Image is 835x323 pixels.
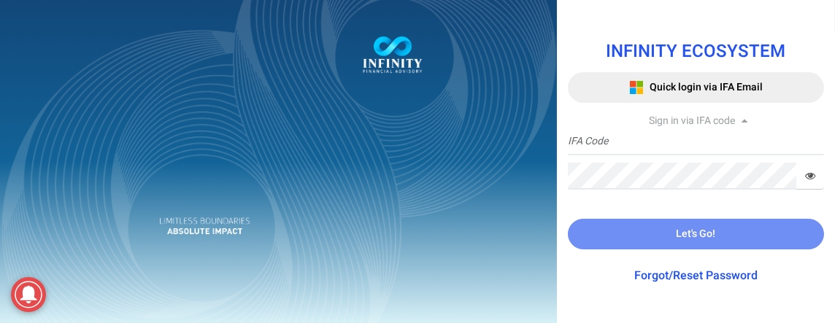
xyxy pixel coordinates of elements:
span: Let's Go! [676,226,715,241]
span: Sign in via IFA code [649,113,735,128]
input: IFA Code [568,128,824,155]
button: Let's Go! [568,219,824,249]
span: Quick login via IFA Email [650,79,763,95]
div: Sign in via IFA code [568,114,824,128]
h1: INFINITY ECOSYSTEM [568,42,824,61]
button: Quick login via IFA Email [568,72,824,103]
a: Forgot/Reset Password [634,267,758,284]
